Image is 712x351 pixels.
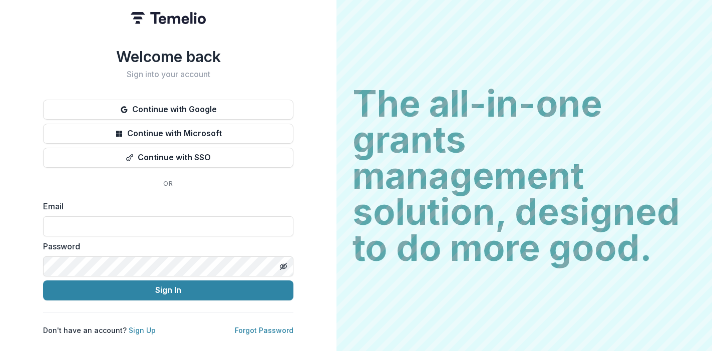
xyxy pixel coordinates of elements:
[43,48,293,66] h1: Welcome back
[43,240,287,252] label: Password
[131,12,206,24] img: Temelio
[43,325,156,335] p: Don't have an account?
[43,148,293,168] button: Continue with SSO
[129,326,156,334] a: Sign Up
[43,200,287,212] label: Email
[275,258,291,274] button: Toggle password visibility
[43,124,293,144] button: Continue with Microsoft
[43,100,293,120] button: Continue with Google
[235,326,293,334] a: Forgot Password
[43,70,293,79] h2: Sign into your account
[43,280,293,300] button: Sign In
